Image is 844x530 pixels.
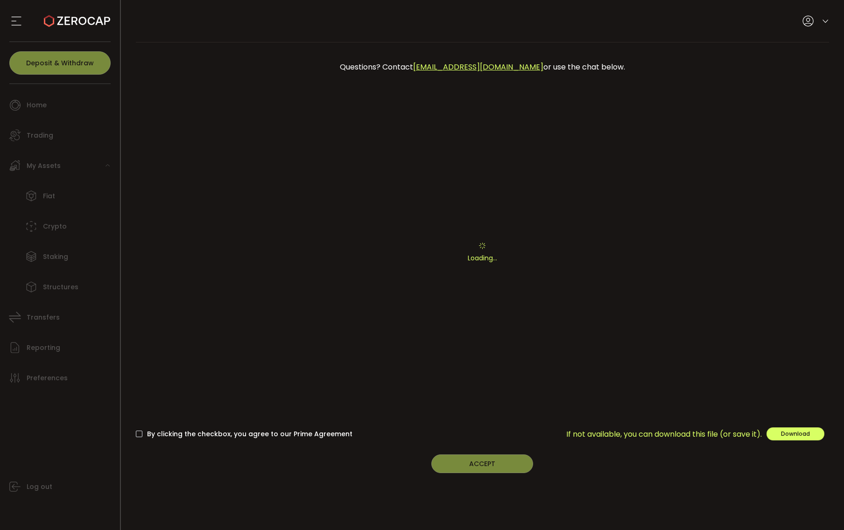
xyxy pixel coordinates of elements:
span: Staking [43,250,68,264]
button: Deposit & Withdraw [9,51,111,75]
span: By clicking the checkbox, you agree to our Prime Agreement [142,430,352,439]
span: Log out [27,480,52,494]
span: Structures [43,280,78,294]
span: Deposit & Withdraw [26,60,94,66]
span: Transfers [27,311,60,324]
p: Loading... [136,253,830,263]
div: Questions? Contact or use the chat below. [141,56,825,77]
span: Preferences [27,371,68,385]
span: Trading [27,129,53,142]
span: My Assets [27,159,61,173]
span: Download [781,430,810,438]
span: ACCEPT [469,459,495,468]
button: Download [767,427,824,440]
span: Reporting [27,341,60,355]
span: If not available, you can download this file (or save it). [566,428,762,440]
button: ACCEPT [431,454,533,473]
span: Fiat [43,189,55,203]
span: Crypto [43,220,67,233]
a: [EMAIL_ADDRESS][DOMAIN_NAME] [413,62,543,72]
span: Home [27,98,47,112]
